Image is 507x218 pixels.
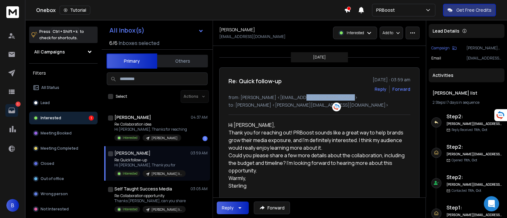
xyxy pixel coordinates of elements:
p: Thanks [PERSON_NAME], can you share [114,198,186,203]
p: [DATE] : 03:59 am [373,77,410,83]
h3: Filters [29,69,98,78]
button: Interested1 [29,112,98,124]
button: Primary [106,53,157,69]
button: Forward [254,202,290,214]
button: Meeting Completed [29,142,98,155]
p: Could you please share a few more details about the collaboration, including the budget and timel... [228,152,405,174]
h6: [PERSON_NAME][EMAIL_ADDRESS][DOMAIN_NAME] [446,152,502,157]
p: Meeting Completed [41,146,78,151]
h1: [PERSON_NAME] [219,27,255,33]
p: Not Interested [41,207,69,212]
p: Warmly, Sterling [228,174,405,190]
button: Reply [217,202,249,214]
p: Add to [382,30,393,35]
div: 1 [202,136,208,141]
h6: Step 2 : [446,143,502,151]
p: Re: Collaboration idea [114,122,187,127]
div: 1 [89,115,94,121]
p: [EMAIL_ADDRESS][DOMAIN_NAME] [466,56,502,61]
p: Hi [PERSON_NAME], [228,121,405,129]
p: Re: Quick follow-up [114,158,186,163]
h1: Re: Quick follow-up [228,77,282,85]
p: [PERSON_NAME] [151,136,177,140]
p: Closed [41,161,54,166]
p: [PERSON_NAME] list [151,171,182,176]
p: Reply Received [452,128,487,132]
p: from: [PERSON_NAME] <[EMAIL_ADDRESS][DOMAIN_NAME]> [228,94,410,101]
p: [EMAIL_ADDRESS][DOMAIN_NAME] [219,34,286,39]
p: Contacted [452,188,481,193]
div: Activities [429,68,504,82]
p: [PERSON_NAME] list [151,207,182,212]
span: 6 / 6 [109,39,118,47]
div: Forward [392,86,410,92]
h6: Step 1 : [446,204,502,211]
h1: [PERSON_NAME] [114,114,151,121]
button: Out of office [29,172,98,185]
p: Hi [PERSON_NAME], Thank you for [114,163,186,168]
div: Onebox [36,6,344,15]
p: 04:37 AM [191,115,208,120]
h1: Self Taught Success Media [114,186,172,192]
p: 03:05 AM [190,186,208,191]
p: Wrong person [41,191,68,196]
p: Opened [452,158,477,163]
p: [DATE] [313,55,326,60]
p: Out of office [41,176,64,181]
p: Interested [123,171,138,176]
p: Meeting Booked [41,131,72,136]
div: Reply [222,205,234,211]
div: [DATE][DATE] 8:18 AM [PERSON_NAME] < > wrote: [228,197,405,212]
button: Meeting Booked [29,127,98,140]
h6: Step 2 : [446,113,502,120]
button: Lead [29,97,98,109]
button: Get Free Credits [443,4,496,16]
p: Hi [PERSON_NAME], Thanks for reaching [114,127,187,132]
p: Interested [123,135,138,140]
h3: Inboxes selected [119,39,159,47]
h6: Step 2 : [446,173,502,181]
p: Interested [41,115,61,121]
span: 11th, Oct [468,188,481,193]
button: Tutorial [60,6,90,15]
span: 7 days in sequence [447,100,479,105]
span: Ctrl + Shift + k [52,28,79,35]
p: Get Free Credits [456,7,491,13]
h6: [PERSON_NAME][EMAIL_ADDRESS][DOMAIN_NAME] [446,121,502,126]
h1: [PERSON_NAME] [114,150,151,156]
h6: [PERSON_NAME][EMAIL_ADDRESS][DOMAIN_NAME] [446,213,502,217]
p: Email [431,56,441,61]
p: 1 [16,102,21,107]
h1: All Campaigns [34,49,65,55]
p: All Status [41,85,59,90]
p: Interested [123,207,138,212]
button: B [6,199,19,212]
button: All Status [29,81,98,94]
p: Press to check for shortcuts. [39,28,84,41]
p: Campaign [431,46,450,51]
button: Wrong person [29,188,98,200]
h1: [PERSON_NAME] list [433,90,501,96]
p: Lead [41,100,50,105]
a: 1 [5,104,18,117]
p: 03:59 AM [190,151,208,156]
p: Interested [347,30,364,35]
p: Thank you for reaching out! PRBoost sounds like a great way to help brands grow their media expos... [228,129,405,152]
p: PRBoost [376,7,397,13]
span: 2 Steps [433,100,445,105]
button: All Inbox(s) [104,24,209,37]
p: Lead Details [433,28,459,34]
h1: All Inbox(s) [109,27,144,34]
h6: [PERSON_NAME][EMAIL_ADDRESS][DOMAIN_NAME] [446,182,502,187]
p: Re: Collaboration opportunity [114,193,186,198]
button: Closed [29,157,98,170]
button: All Campaigns [29,46,98,58]
button: Campaign [431,46,457,51]
button: Others [157,54,208,68]
span: 11th, Oct [464,158,477,162]
div: Open Intercom Messenger [484,196,499,211]
p: to: [PERSON_NAME] <[PERSON_NAME][EMAIL_ADDRESS][DOMAIN_NAME]> [228,102,410,108]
